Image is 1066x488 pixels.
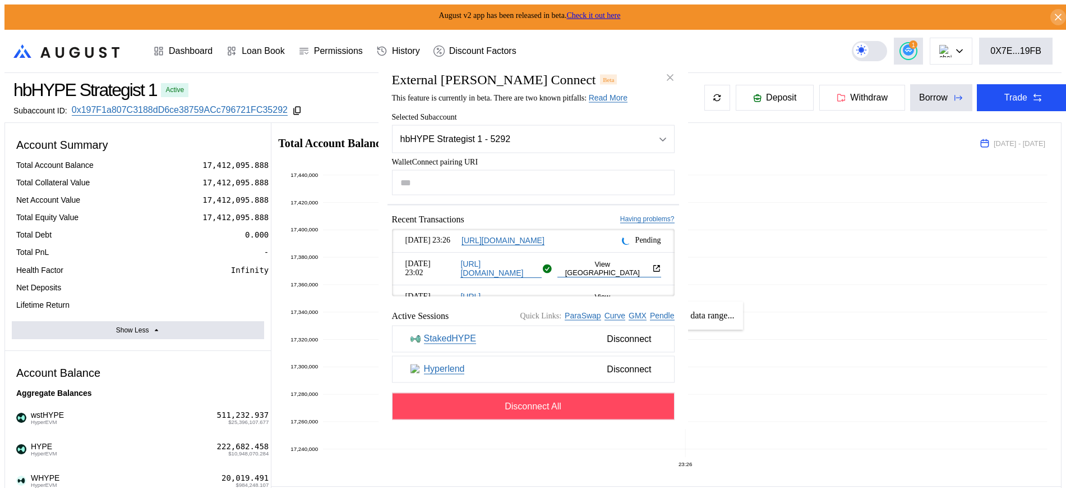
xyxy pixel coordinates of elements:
[278,138,962,149] h2: Total Account Balance
[629,311,647,321] a: GMX
[291,336,319,343] text: 17,320,000
[22,417,28,423] img: hyperevm-CUbfO1az.svg
[231,265,269,275] div: Infinity
[116,326,149,334] div: Show Less
[202,177,269,188] div: 17,412,095.888
[291,199,319,206] text: 17,420,000
[620,215,675,224] a: Having problems?
[264,247,269,257] div: -
[26,442,57,457] span: HYPE
[31,482,59,488] span: HyperEVM
[291,309,319,315] text: 17,340,000
[392,93,627,102] span: This feature is currently in beta. There are two known pitfalls:
[242,46,285,56] div: Loan Book
[16,177,90,188] div: Total Collateral Value
[228,419,269,425] span: $25,396,107.677
[424,364,465,375] a: Hyperlend
[460,291,542,310] a: [URL][DOMAIN_NAME]
[16,195,80,205] div: Net Account Value
[264,282,269,293] div: -
[424,334,476,344] a: StakedHYPE
[245,230,269,240] div: 0.000
[661,69,679,86] button: close modal
[16,247,49,257] div: Total PnL
[392,72,596,87] h2: External [PERSON_NAME] Connect
[449,46,516,56] div: Discount Factors
[565,311,601,321] a: ParaSwap
[589,93,627,102] a: Read More
[392,355,675,382] button: HyperlendHyperlendDisconnect
[31,451,57,457] span: HyperEVM
[600,74,617,84] div: Beta
[26,473,59,488] span: WHYPE
[217,411,269,420] div: 511,232.937
[202,212,269,222] div: 17,412,095.888
[202,160,269,170] div: 17,412,095.888
[236,482,269,488] span: $984,248.107
[13,80,156,101] div: hbHYPE Strategist 1
[602,359,656,378] span: Disconnect
[622,235,661,245] div: Pending
[12,134,264,156] div: Account Summary
[221,473,269,483] div: 20,019.491
[392,311,449,321] span: Active Sessions
[679,461,692,467] text: 23:26
[400,134,637,144] div: hbHYPE Strategist 1 - 5292
[22,480,28,486] img: hyperevm-CUbfO1az.svg
[405,292,456,310] span: [DATE] 22:56
[505,401,561,411] span: Disconnect All
[26,411,64,425] span: wstHYPE
[169,46,213,56] div: Dashboard
[291,281,319,288] text: 17,360,000
[557,292,661,309] button: View [GEOGRAPHIC_DATA]
[291,391,319,397] text: 17,280,000
[16,265,63,275] div: Health Factor
[165,86,184,94] div: Active
[566,11,620,20] a: Check it out here
[291,226,319,232] text: 17,400,000
[460,259,542,277] a: [URL][DOMAIN_NAME]
[228,451,269,457] span: $10,948,070.284
[850,93,888,103] span: Withdraw
[264,300,269,310] div: -
[291,363,319,370] text: 17,300,000
[291,446,319,452] text: 17,240,000
[622,236,631,245] img: pending
[392,125,675,153] button: Open menu
[520,311,562,320] span: Quick Links:
[1004,93,1027,103] div: Trade
[766,93,796,103] span: Deposit
[13,106,67,115] div: Subaccount ID:
[12,362,264,384] div: Account Balance
[16,230,52,240] div: Total Debt
[291,254,319,260] text: 17,380,000
[462,235,544,245] a: [URL][DOMAIN_NAME]
[16,160,94,170] div: Total Account Balance
[217,442,269,451] div: 222,682.458
[990,46,1041,56] div: 0X7E...19FB
[392,393,675,419] button: Disconnect All
[16,476,26,486] img: _UP3jBsi_400x400.jpg
[410,334,421,344] img: StakedHYPE
[919,93,948,103] div: Borrow
[202,195,269,205] div: 17,412,095.888
[72,105,288,116] a: 0x197F1a807C3188dD6ce38759ACc796721FC35292
[557,259,661,277] a: View [GEOGRAPHIC_DATA]
[912,42,915,48] span: 1
[291,418,319,425] text: 17,260,000
[405,236,458,245] span: [DATE] 23:26
[604,311,625,321] a: Curve
[392,214,464,224] span: Recent Transactions
[16,282,61,293] div: Net Deposits
[410,364,421,374] img: Hyperlend
[939,45,952,57] img: chain logo
[16,444,26,454] img: hyperliquid.jpg
[392,46,420,56] div: History
[439,11,621,20] span: August v2 app has been released in beta.
[12,384,264,402] div: Aggregate Balances
[392,112,675,121] span: Selected Subaccount
[392,157,675,166] span: WalletConnect pairing URI
[22,449,28,454] img: hyperevm-CUbfO1az.svg
[16,413,26,423] img: hyperliquid.png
